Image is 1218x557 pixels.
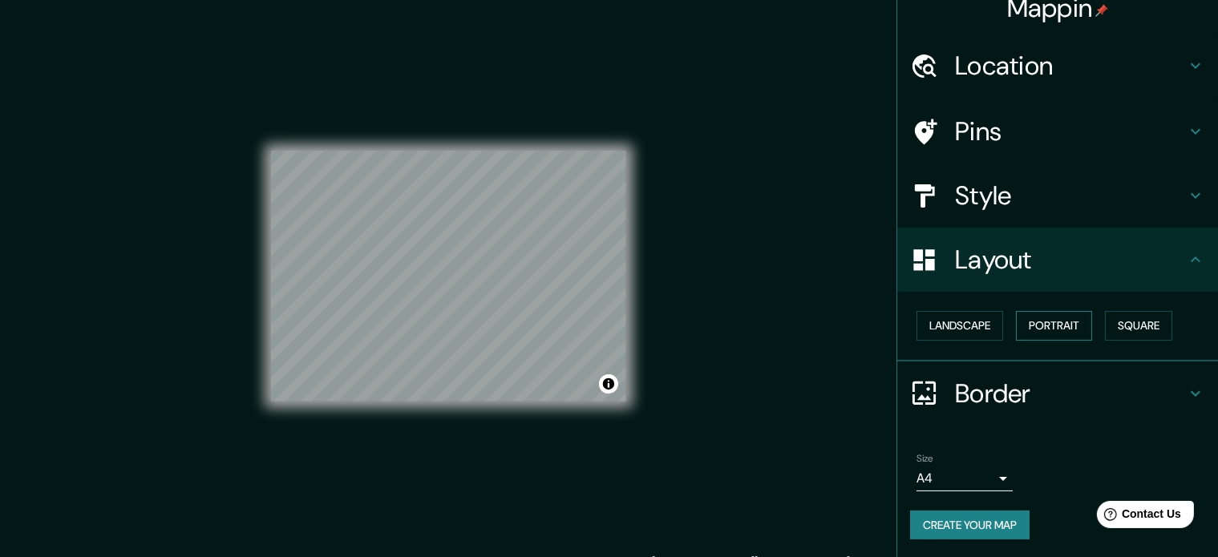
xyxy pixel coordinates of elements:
div: Border [897,361,1218,426]
div: Location [897,34,1218,98]
div: A4 [917,466,1013,491]
div: Pins [897,99,1218,163]
img: pin-icon.png [1095,4,1108,17]
button: Landscape [917,311,1003,341]
button: Square [1105,311,1172,341]
button: Portrait [1016,311,1092,341]
h4: Style [955,180,1186,212]
iframe: Help widget launcher [1075,494,1200,539]
canvas: Map [271,151,626,402]
button: Create your map [910,511,1030,540]
div: Layout [897,228,1218,292]
button: Toggle attribution [599,374,618,394]
h4: Layout [955,244,1186,276]
h4: Location [955,50,1186,82]
div: Style [897,163,1218,228]
label: Size [917,451,933,465]
h4: Border [955,377,1186,410]
h4: Pins [955,115,1186,147]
